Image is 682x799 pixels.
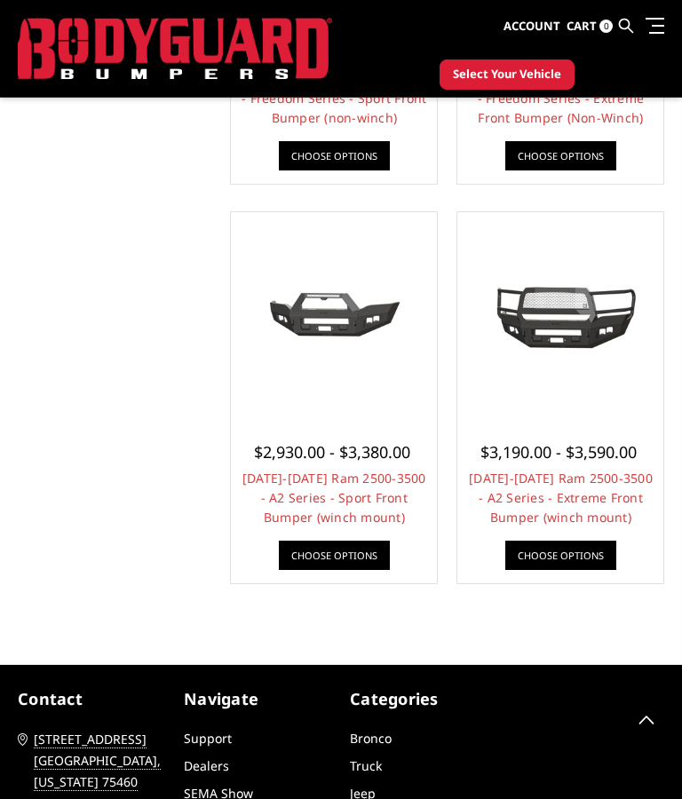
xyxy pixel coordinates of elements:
[184,730,232,747] a: Support
[235,271,432,360] img: 2019-2025 Ram 2500-3500 - A2 Series - Sport Front Bumper (winch mount)
[504,3,560,51] a: Account
[453,66,561,83] span: Select Your Vehicle
[235,217,432,414] a: 2019-2025 Ram 2500-3500 - A2 Series - Sport Front Bumper (winch mount) 2019-2025 Ram 2500-3500 - ...
[567,18,597,34] span: Cart
[440,59,575,90] button: Select Your Vehicle
[279,541,390,570] a: Choose Options
[350,687,498,711] h5: Categories
[599,20,613,33] span: 0
[505,141,616,170] a: Choose Options
[462,217,659,414] a: 2019-2025 Ram 2500-3500 - A2 Series - Extreme Front Bumper (winch mount)
[279,141,390,170] a: Choose Options
[350,730,392,747] a: Bronco
[629,701,664,737] a: Click to Top
[469,70,653,126] a: [DATE]-[DATE] Ram 2500-3500 - Freedom Series - Extreme Front Bumper (Non-Winch)
[567,3,613,51] a: Cart 0
[254,441,410,463] span: $2,930.00 - $3,380.00
[184,757,229,774] a: Dealers
[18,687,166,711] h5: contact
[242,70,427,126] a: [DATE]-[DATE] Ram 2500-3500 - Freedom Series - Sport Front Bumper (non-winch)
[18,18,332,80] img: BODYGUARD BUMPERS
[505,541,616,570] a: Choose Options
[480,441,637,463] span: $3,190.00 - $3,590.00
[469,470,653,526] a: [DATE]-[DATE] Ram 2500-3500 - A2 Series - Extreme Front Bumper (winch mount)
[242,470,426,526] a: [DATE]-[DATE] Ram 2500-3500 - A2 Series - Sport Front Bumper (winch mount)
[350,757,382,774] a: Truck
[184,687,332,711] h5: Navigate
[462,271,659,360] img: 2019-2025 Ram 2500-3500 - A2 Series - Extreme Front Bumper (winch mount)
[504,18,560,34] span: Account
